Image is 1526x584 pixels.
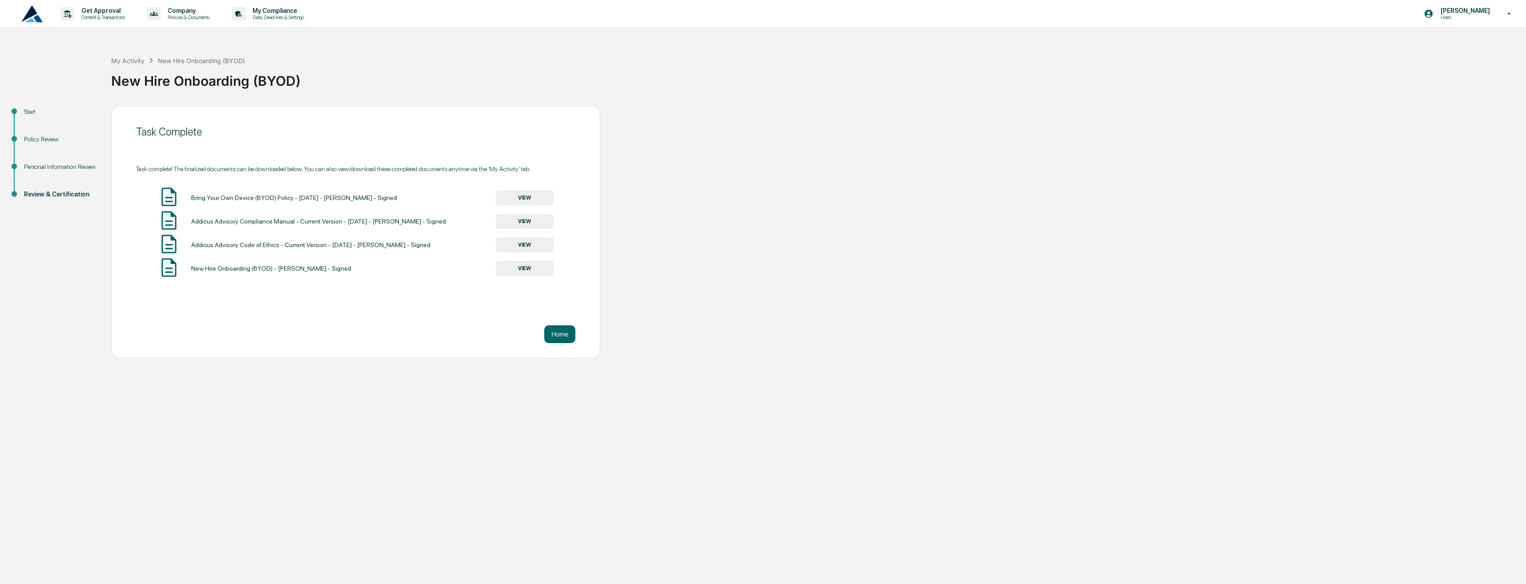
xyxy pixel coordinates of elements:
[136,165,575,172] div: Task complete! The finalized documents can be downloaded below. You can also view/download these ...
[191,194,397,201] div: Bring Your Own Device (BYOD) Policy - [DATE] - [PERSON_NAME] - Signed
[158,186,180,208] img: Document Icon
[496,190,554,205] button: VIEW
[1434,14,1494,20] p: Users
[74,7,129,14] p: Get Approval
[111,66,1522,89] div: New Hire Onboarding (BYOD)
[24,190,97,199] div: Review & Certification
[158,233,180,255] img: Document Icon
[496,261,554,276] button: VIEW
[24,162,97,172] div: Personal Information Review
[136,125,575,138] div: Task Complete
[191,241,430,248] div: Addicus Advisory Code of Ethics - Current Version - [DATE] - [PERSON_NAME] - Signed
[161,14,214,20] p: Policies & Documents
[158,256,180,279] img: Document Icon
[496,237,554,252] button: VIEW
[111,57,145,64] div: My Activity
[496,214,554,229] button: VIEW
[158,209,180,232] img: Document Icon
[1434,7,1494,14] p: [PERSON_NAME]
[544,325,575,343] button: Home
[74,14,129,20] p: Content & Transactions
[245,7,309,14] p: My Compliance
[191,265,351,272] div: New Hire Onboarding (BYOD) - [PERSON_NAME] - Signed
[24,135,97,144] div: Policy Review
[191,218,446,225] div: Addicus Advisory Compliance Manual - Current Version - [DATE] - [PERSON_NAME] - Signed
[24,107,97,116] div: Start
[21,5,43,22] img: logo
[158,57,245,64] div: New Hire Onboarding (BYOD)
[245,14,309,20] p: Data, Deadlines & Settings
[161,7,214,14] p: Company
